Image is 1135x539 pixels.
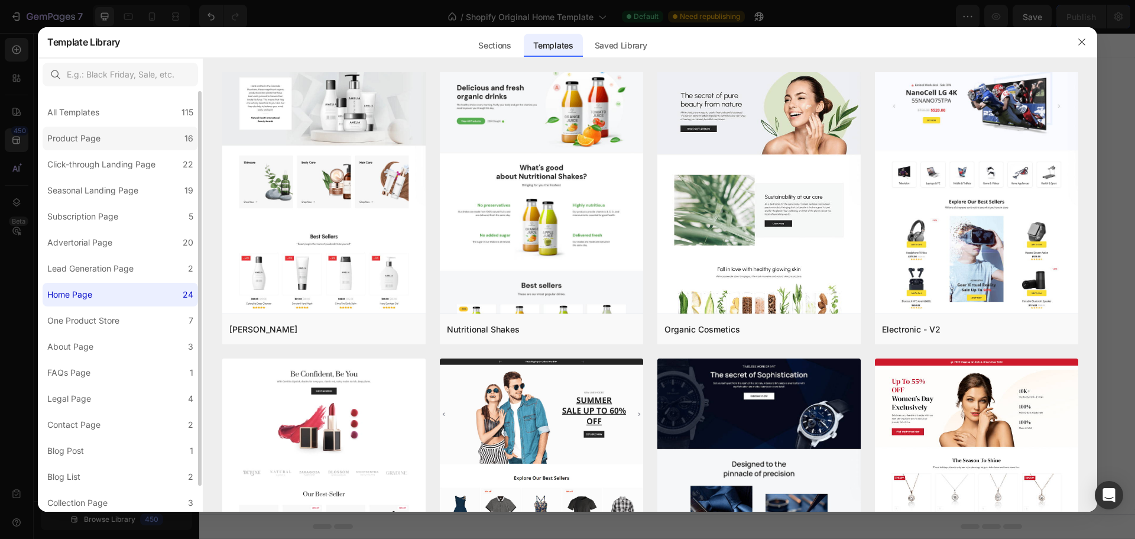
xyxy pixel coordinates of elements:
div: Saved Library [585,34,657,57]
div: 3 [188,496,193,510]
div: Collection Page [47,496,108,510]
div: Advertorial Page [47,235,112,250]
div: Legal Page [47,392,91,406]
div: 3 [188,340,193,354]
button: Add sections [382,280,463,304]
div: 2 [188,418,193,432]
div: 20 [183,235,193,250]
div: 115 [181,105,193,120]
div: 19 [184,183,193,198]
div: Home Page [47,288,92,302]
div: Sections [469,34,520,57]
div: Start with Sections from sidebar [397,256,540,270]
div: Nutritional Shakes [447,322,520,337]
div: FAQs Page [47,366,90,380]
div: 5 [189,209,193,224]
h2: Template Library [47,27,120,57]
div: Seasonal Landing Page [47,183,138,198]
div: One Product Store [47,314,119,328]
div: Templates [524,34,582,57]
div: 4 [188,392,193,406]
div: Contact Page [47,418,100,432]
div: Open Intercom Messenger [1095,481,1123,509]
div: Blog List [47,470,80,484]
div: All Templates [47,105,99,120]
input: E.g.: Black Friday, Sale, etc. [43,63,198,86]
div: Start with Generating from URL or image [388,346,547,356]
div: Click-through Landing Page [47,157,155,172]
div: 1 [190,366,193,380]
div: 24 [183,288,193,302]
div: Organic Cosmetics [664,322,740,337]
div: [PERSON_NAME] [229,322,297,337]
div: About Page [47,340,93,354]
div: Subscription Page [47,209,118,224]
div: 2 [188,262,193,276]
button: Add elements [471,280,554,304]
div: 1 [190,444,193,458]
div: 22 [183,157,193,172]
div: Electronic - V2 [882,322,941,337]
div: 7 [189,314,193,328]
div: 2 [188,470,193,484]
div: Blog Post [47,444,84,458]
div: Product Page [47,131,100,146]
div: 16 [184,131,193,146]
div: Lead Generation Page [47,262,134,276]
